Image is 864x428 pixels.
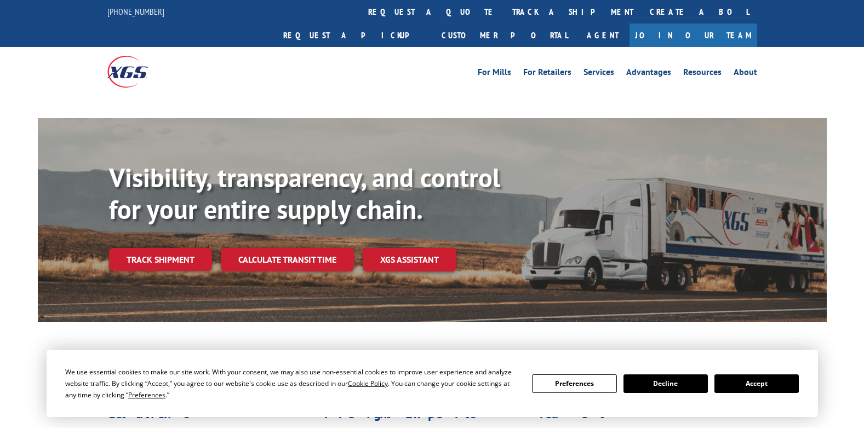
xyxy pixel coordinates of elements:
[348,379,388,388] span: Cookie Policy
[275,24,433,47] a: Request a pickup
[128,390,165,400] span: Preferences
[626,68,671,80] a: Advantages
[433,24,576,47] a: Customer Portal
[478,68,511,80] a: For Mills
[107,6,164,17] a: [PHONE_NUMBER]
[576,24,630,47] a: Agent
[734,68,757,80] a: About
[523,68,571,80] a: For Retailers
[65,366,519,401] div: We use essential cookies to make our site work. With your consent, we may also use non-essential ...
[583,68,614,80] a: Services
[630,24,757,47] a: Join Our Team
[714,374,799,393] button: Accept
[47,350,818,417] div: Cookie Consent Prompt
[221,248,354,271] a: Calculate transit time
[683,68,722,80] a: Resources
[623,374,708,393] button: Decline
[363,248,456,271] a: XGS ASSISTANT
[532,374,616,393] button: Preferences
[109,160,500,226] b: Visibility, transparency, and control for your entire supply chain.
[109,248,212,271] a: Track shipment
